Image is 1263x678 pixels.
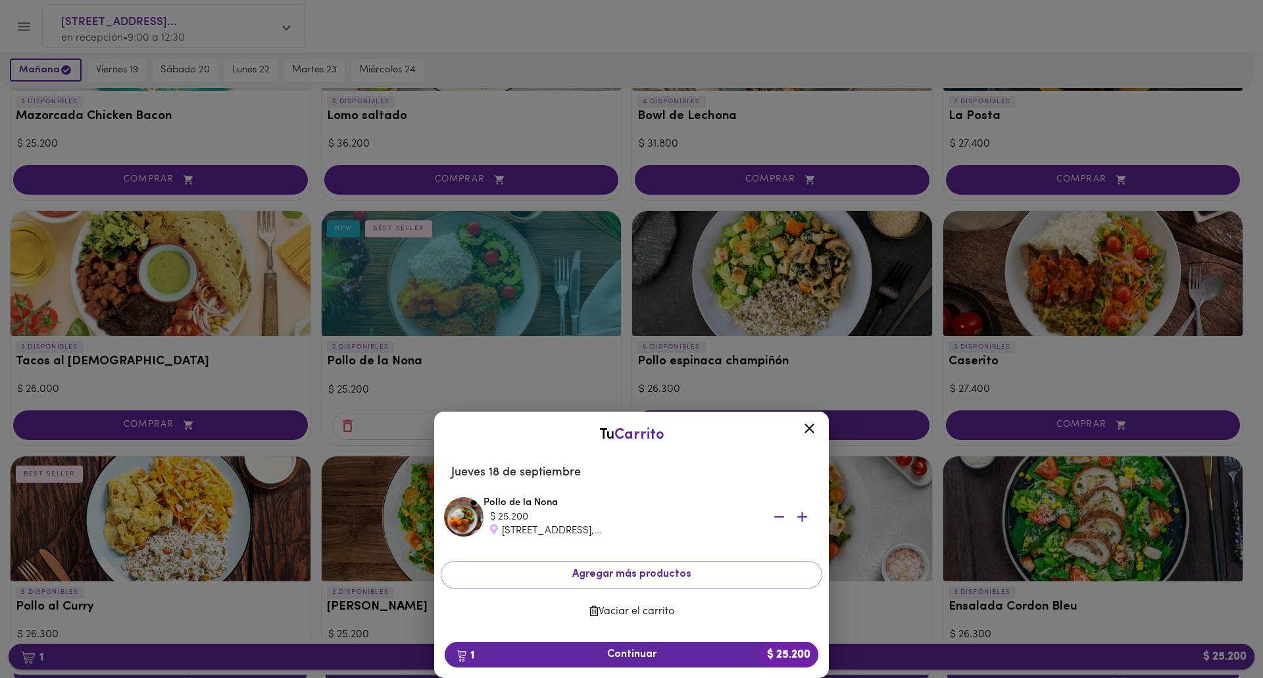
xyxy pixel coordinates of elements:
button: Agregar más productos [441,561,822,588]
div: Pollo de la Nona [483,496,819,538]
div: Tu [447,425,816,445]
iframe: Messagebird Livechat Widget [1187,602,1250,665]
button: 1Continuar$ 25.200 [445,642,818,667]
button: Vaciar el carrito [441,599,822,625]
div: $ 25.200 [490,510,753,524]
span: Agregar más productos [452,568,811,581]
b: $ 25.200 [759,642,818,667]
span: Vaciar el carrito [451,606,812,618]
img: cart.png [457,649,466,662]
div: [STREET_ADDRESS],... [490,524,753,538]
li: Jueves 18 de septiembre [441,457,822,489]
b: 1 [449,646,482,664]
span: Carrito [614,427,664,443]
img: Pollo de la Nona [444,497,483,537]
span: Continuar [455,648,808,661]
